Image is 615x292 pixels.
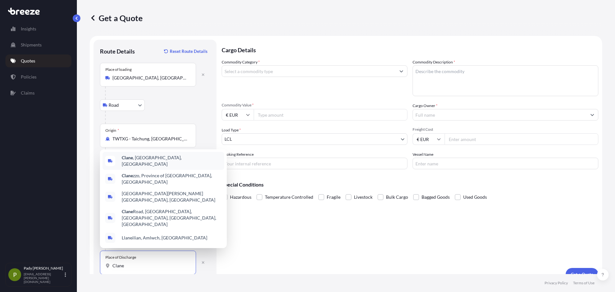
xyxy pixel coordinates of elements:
[445,133,598,145] input: Enter amount
[222,40,598,59] p: Cargo Details
[573,280,594,286] p: Terms of Use
[422,192,450,202] span: Bagged Goods
[122,190,222,203] span: [GEOGRAPHIC_DATA][PERSON_NAME][GEOGRAPHIC_DATA], [GEOGRAPHIC_DATA]
[413,127,598,132] span: Freight Cost
[571,271,593,278] p: Get a Quote
[21,90,35,96] p: Claims
[112,136,188,142] input: Origin
[413,59,455,65] label: Commodity Description
[122,155,133,160] b: Clane
[396,65,407,77] button: Show suggestions
[354,192,373,202] span: Livestock
[122,173,133,178] b: Clane
[222,158,407,169] input: Your internal reference
[122,172,222,185] span: zzo, Province of [GEOGRAPHIC_DATA], [GEOGRAPHIC_DATA]
[100,47,135,55] p: Route Details
[122,235,207,241] span: Llaneilian, Amlwch, [GEOGRAPHIC_DATA]
[122,209,133,214] b: Clane
[105,128,119,133] div: Origin
[386,192,408,202] span: Bulk Cargo
[586,109,598,121] button: Show suggestions
[122,154,222,167] span: , [GEOGRAPHIC_DATA], [GEOGRAPHIC_DATA]
[100,99,145,111] button: Select transport
[222,151,254,158] label: Booking Reference
[21,42,42,48] p: Shipments
[230,192,251,202] span: Hazardous
[13,271,17,278] span: P
[21,26,36,32] p: Insights
[105,67,132,72] div: Place of loading
[112,263,188,269] input: Place of Discharge
[413,103,438,109] label: Cargo Owner
[21,58,35,64] p: Quotes
[105,255,136,260] div: Place of Discharge
[327,192,340,202] span: Fragile
[170,48,208,54] p: Reset Route Details
[225,136,232,142] span: LCL
[222,127,241,133] span: Load Type
[413,151,433,158] label: Vessel Name
[222,59,260,65] label: Commodity Category
[21,74,37,80] p: Policies
[24,266,63,271] p: Pady [PERSON_NAME]
[90,13,143,23] p: Get a Quote
[24,272,63,284] p: [EMAIL_ADDRESS][PERSON_NAME][DOMAIN_NAME]
[222,103,407,108] span: Commodity Value
[545,280,568,286] p: Privacy Policy
[122,208,222,228] span: Road, [GEOGRAPHIC_DATA], [GEOGRAPHIC_DATA], [GEOGRAPHIC_DATA], [GEOGRAPHIC_DATA]
[222,182,598,187] p: Special Conditions
[413,109,586,121] input: Full name
[265,192,313,202] span: Temperature Controlled
[222,65,396,77] input: Select a commodity type
[463,192,487,202] span: Used Goods
[413,158,598,169] input: Enter name
[254,109,407,121] input: Type amount
[100,149,227,248] div: Show suggestions
[112,75,188,81] input: Place of loading
[109,102,119,108] span: Road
